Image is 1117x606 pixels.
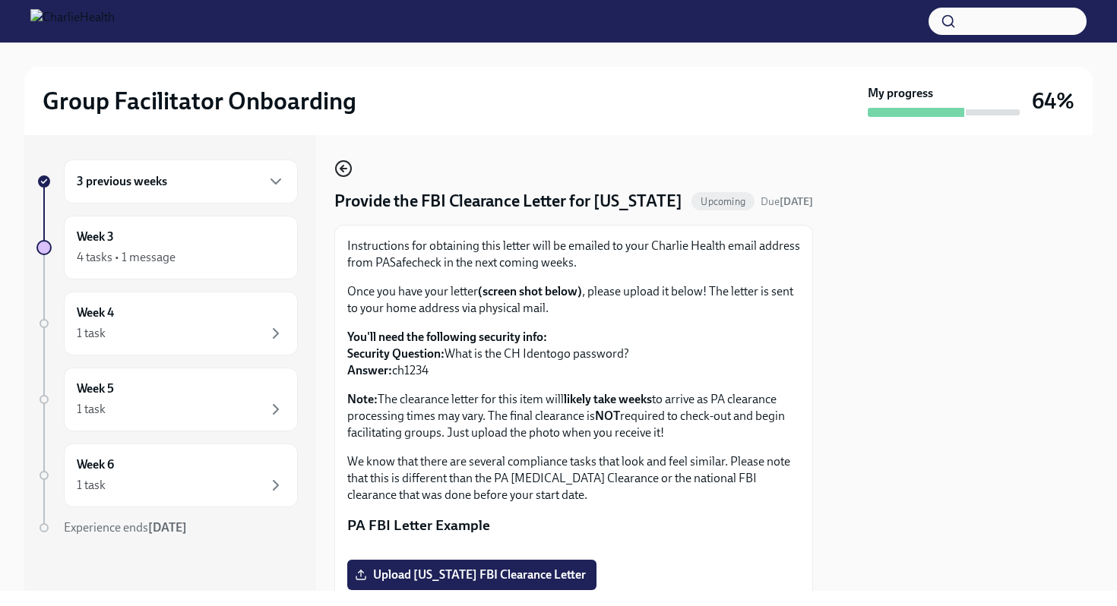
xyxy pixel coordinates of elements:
p: What is the CH Identogo password? ch1234 [347,329,800,379]
strong: Security Question: [347,346,445,361]
strong: (screen shot below) [478,284,582,298]
div: 1 task [77,401,106,418]
h4: Provide the FBI Clearance Letter for [US_STATE] [334,190,682,213]
h3: 64% [1032,87,1074,115]
span: September 6th, 2025 09:00 [761,194,813,209]
span: Upcoming [691,196,755,207]
p: Instructions for obtaining this letter will be emailed to your Charlie Health email address from ... [347,238,800,271]
h6: Week 3 [77,229,114,245]
h6: 3 previous weeks [77,173,167,190]
a: Week 61 task [36,443,298,507]
div: 3 previous weeks [64,159,298,204]
strong: Note: [347,392,378,406]
span: Upload [US_STATE] FBI Clearance Letter [358,567,586,582]
h6: Week 4 [77,305,114,321]
div: 1 task [77,325,106,342]
strong: likely take weeks [564,392,652,406]
div: 1 task [77,477,106,494]
a: Week 41 task [36,292,298,355]
p: PA FBI Letter Example [347,516,800,535]
img: CharlieHealth [30,9,115,33]
h6: Week 6 [77,456,114,473]
p: The clearance letter for this item will to arrive as PA clearance processing times may vary. The ... [347,391,800,441]
span: Experience ends [64,520,187,535]
p: We know that there are several compliance tasks that look and feel similar. Please note that this... [347,453,800,503]
strong: [DATE] [780,195,813,208]
h6: Week 5 [77,380,114,397]
h2: Group Facilitator Onboarding [43,86,356,116]
label: Upload [US_STATE] FBI Clearance Letter [347,560,596,590]
strong: You'll need the following security info: [347,330,547,344]
p: Once you have your letter , please upload it below! The letter is sent to your home address via p... [347,283,800,317]
span: Due [761,195,813,208]
strong: Answer: [347,363,392,377]
strong: My progress [868,85,933,102]
a: Week 34 tasks • 1 message [36,216,298,279]
strong: [DATE] [148,520,187,535]
a: Week 51 task [36,368,298,431]
div: 4 tasks • 1 message [77,249,176,266]
strong: NOT [595,409,620,423]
